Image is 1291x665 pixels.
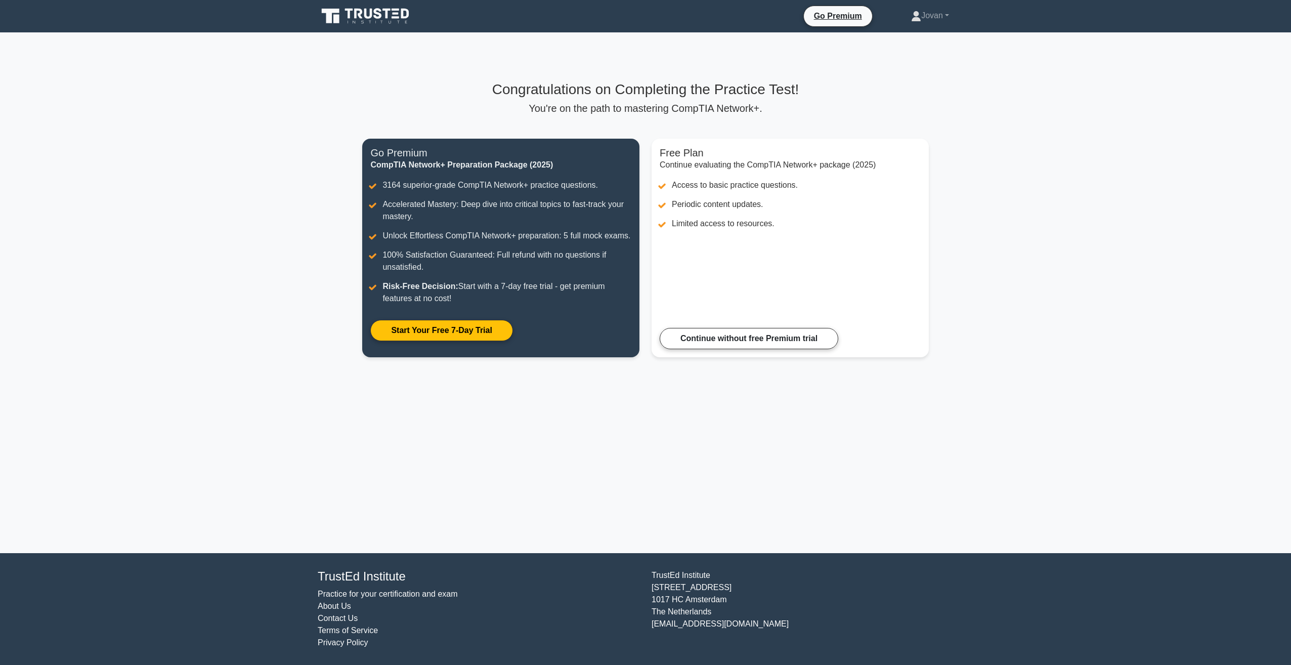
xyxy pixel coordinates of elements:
[318,590,458,598] a: Practice for your certification and exam
[318,614,358,622] a: Contact Us
[318,638,368,647] a: Privacy Policy
[362,102,928,114] p: You're on the path to mastering CompTIA Network+.
[645,569,979,649] div: TrustEd Institute [STREET_ADDRESS] 1017 HC Amsterdam The Netherlands [EMAIL_ADDRESS][DOMAIN_NAME]
[808,10,868,22] a: Go Premium
[660,328,838,349] a: Continue without free Premium trial
[318,602,351,610] a: About Us
[370,320,512,341] a: Start Your Free 7-Day Trial
[887,6,973,26] a: Jovan
[362,81,928,98] h3: Congratulations on Completing the Practice Test!
[318,569,639,584] h4: TrustEd Institute
[318,626,378,635] a: Terms of Service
